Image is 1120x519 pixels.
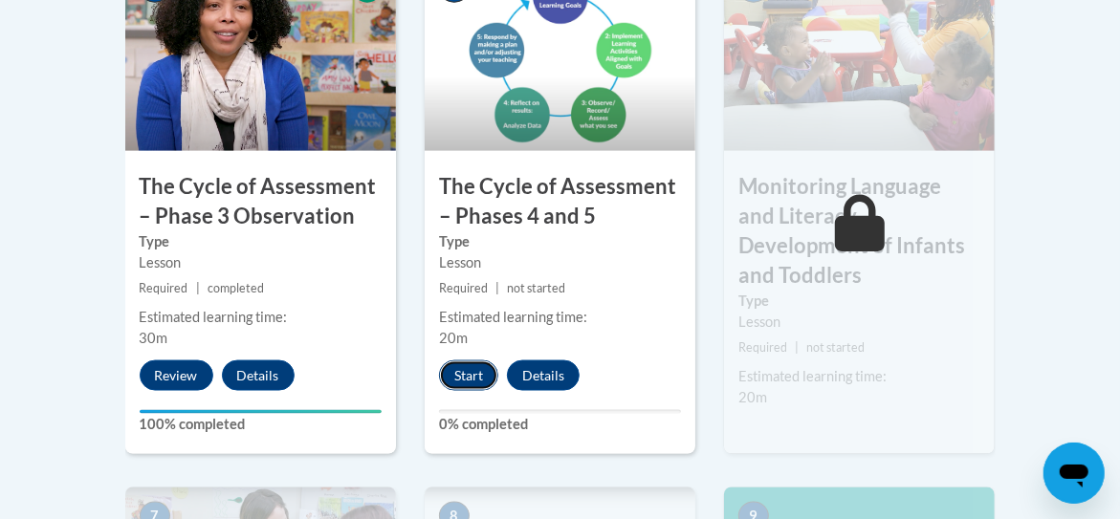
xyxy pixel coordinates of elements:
span: Required [439,281,488,295]
h3: The Cycle of Assessment – Phases 4 and 5 [425,172,695,231]
span: completed [208,281,264,295]
button: Details [222,360,295,391]
span: 20m [738,389,767,405]
div: Estimated learning time: [140,307,382,328]
h3: The Cycle of Assessment – Phase 3 Observation [125,172,396,231]
button: Start [439,360,498,391]
span: not started [807,340,866,355]
span: not started [507,281,565,295]
label: Type [140,231,382,252]
label: 0% completed [439,414,681,435]
label: Type [738,291,980,312]
span: | [495,281,499,295]
label: Type [439,231,681,252]
div: Your progress [140,410,382,414]
span: Required [738,340,787,355]
button: Details [507,360,580,391]
div: Lesson [140,252,382,273]
div: Lesson [738,312,980,333]
button: Review [140,360,213,391]
h3: Monitoring Language and Literacy Development of Infants and Toddlers [724,172,995,290]
span: | [196,281,200,295]
label: 100% completed [140,414,382,435]
div: Estimated learning time: [738,366,980,387]
span: 20m [439,330,468,346]
iframe: Button to launch messaging window [1043,443,1105,504]
div: Lesson [439,252,681,273]
span: Required [140,281,188,295]
div: Estimated learning time: [439,307,681,328]
span: | [795,340,799,355]
span: 30m [140,330,168,346]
